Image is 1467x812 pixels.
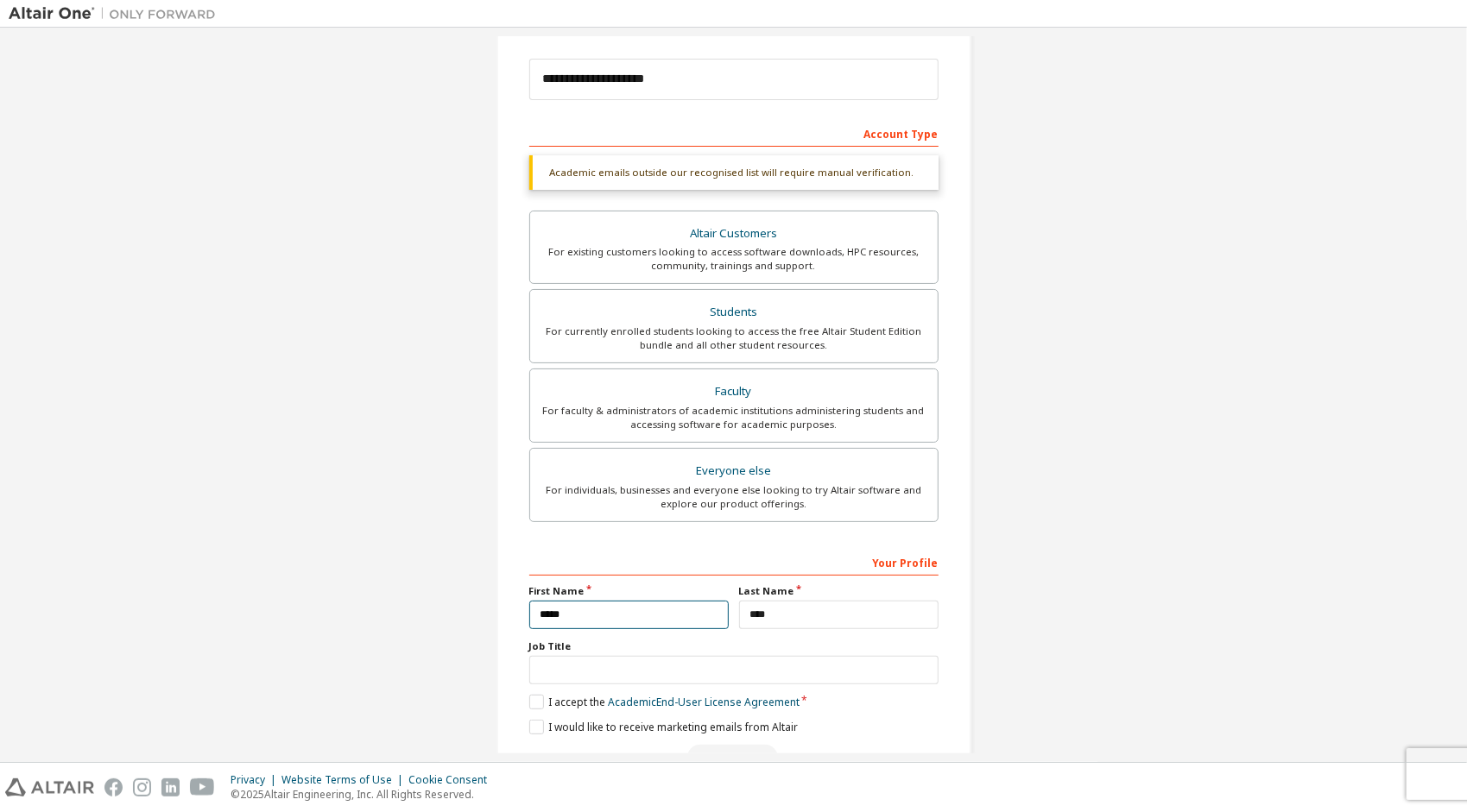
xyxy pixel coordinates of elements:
div: Your Profile [529,548,939,576]
img: youtube.svg [190,778,215,796]
div: Altair Customers [541,222,927,246]
div: For individuals, businesses and everyone else looking to try Altair software and explore our prod... [541,483,927,511]
label: First Name [529,584,729,598]
img: altair_logo.svg [5,778,94,796]
label: Job Title [529,639,939,653]
div: Account Type [529,119,939,147]
img: facebook.svg [104,778,123,796]
img: linkedin.svg [161,778,180,796]
div: For currently enrolled students looking to access the free Altair Student Edition bundle and all ... [541,324,927,352]
div: Website Terms of Use [281,773,408,787]
label: I would like to receive marketing emails from Altair [529,720,798,734]
div: For existing customers looking to access software downloads, HPC resources, community, trainings ... [541,245,927,273]
div: For faculty & administrators of academic institutions administering students and accessing softwa... [541,404,927,431]
div: Cookie Consent [408,773,497,787]
label: Last Name [739,584,939,598]
div: Academic emails outside our recognised list will require manual verification. [529,155,939,190]
div: Students [541,300,927,324]
a: Academic End-User License Agreement [608,695,800,709]
div: Faculty [541,380,927,404]
p: © 2025 Altair Engineering, Inc. All Rights Reserved. [231,787,497,802]
div: Everyone else [541,459,927,483]
div: Privacy [231,773,281,787]
img: instagram.svg [133,778,151,796]
div: Read and acccept EULA to continue [529,745,939,771]
img: Altair One [9,5,224,22]
label: I accept the [529,695,800,709]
